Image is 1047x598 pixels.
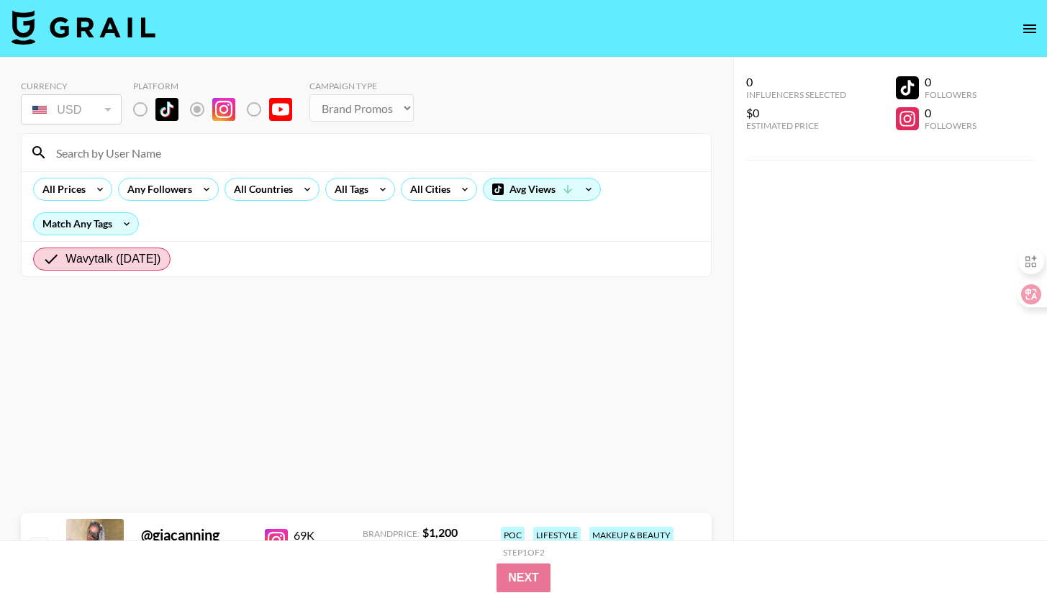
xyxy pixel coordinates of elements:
[746,120,846,131] div: Estimated Price
[975,526,1030,581] iframe: Drift Widget Chat Controller
[497,563,550,592] button: Next
[133,94,304,124] div: List locked to Instagram.
[746,75,846,89] div: 0
[589,527,674,543] div: makeup & beauty
[34,213,138,235] div: Match Any Tags
[265,529,288,552] img: Instagram
[925,120,976,131] div: Followers
[65,250,160,268] span: Wavytalk ([DATE])
[24,97,119,122] div: USD
[925,75,976,89] div: 0
[501,527,525,543] div: poc
[503,547,545,558] div: Step 1 of 2
[133,81,304,91] div: Platform
[294,528,345,543] div: 69K
[746,89,846,100] div: Influencers Selected
[533,527,581,543] div: lifestyle
[269,98,292,121] img: YouTube
[309,81,414,91] div: Campaign Type
[746,106,846,120] div: $0
[21,91,122,127] div: Currency is locked to USD
[21,81,122,91] div: Currency
[12,10,155,45] img: Grail Talent
[212,98,235,121] img: Instagram
[119,178,195,200] div: Any Followers
[155,98,178,121] img: TikTok
[225,178,296,200] div: All Countries
[484,178,600,200] div: Avg Views
[1015,14,1044,43] button: open drawer
[141,526,248,544] div: @ giacanning
[925,89,976,100] div: Followers
[402,178,453,200] div: All Cities
[925,106,976,120] div: 0
[47,141,702,164] input: Search by User Name
[34,178,89,200] div: All Prices
[422,525,458,539] strong: $ 1,200
[326,178,371,200] div: All Tags
[363,528,420,539] span: Brand Price:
